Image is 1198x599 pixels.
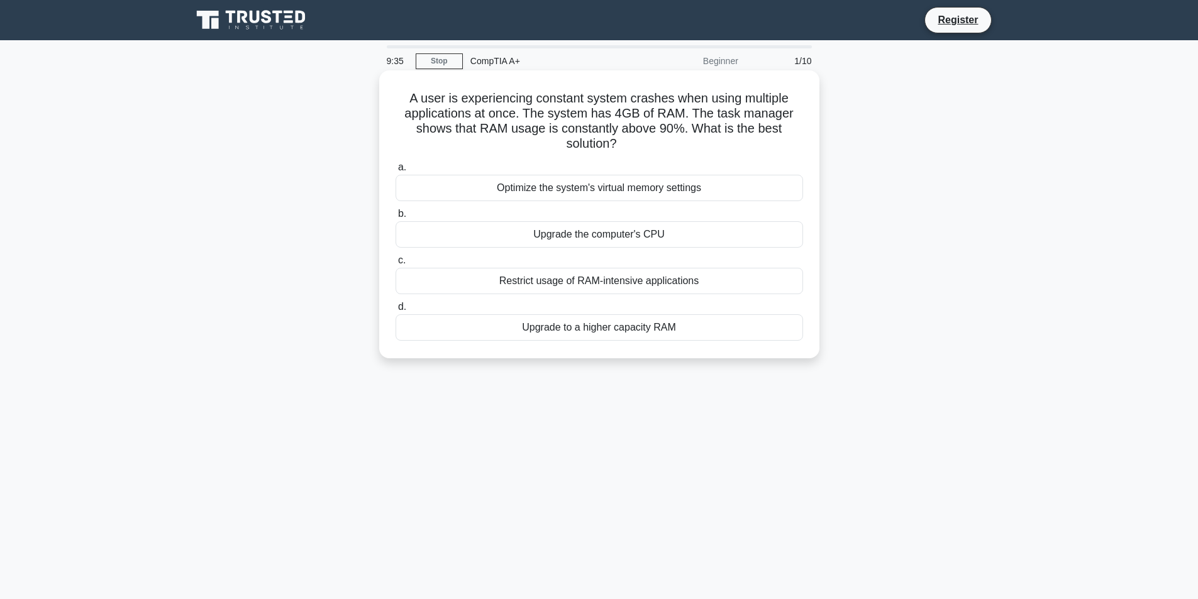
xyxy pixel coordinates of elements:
span: c. [398,255,406,265]
div: Beginner [636,48,746,74]
a: Stop [416,53,463,69]
a: Register [930,12,985,28]
span: a. [398,162,406,172]
div: 9:35 [379,48,416,74]
div: Upgrade the computer's CPU [396,221,803,248]
div: Optimize the system's virtual memory settings [396,175,803,201]
div: Restrict usage of RAM-intensive applications [396,268,803,294]
span: b. [398,208,406,219]
div: Upgrade to a higher capacity RAM [396,314,803,341]
div: CompTIA A+ [463,48,636,74]
h5: A user is experiencing constant system crashes when using multiple applications at once. The syst... [394,91,804,152]
span: d. [398,301,406,312]
div: 1/10 [746,48,819,74]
